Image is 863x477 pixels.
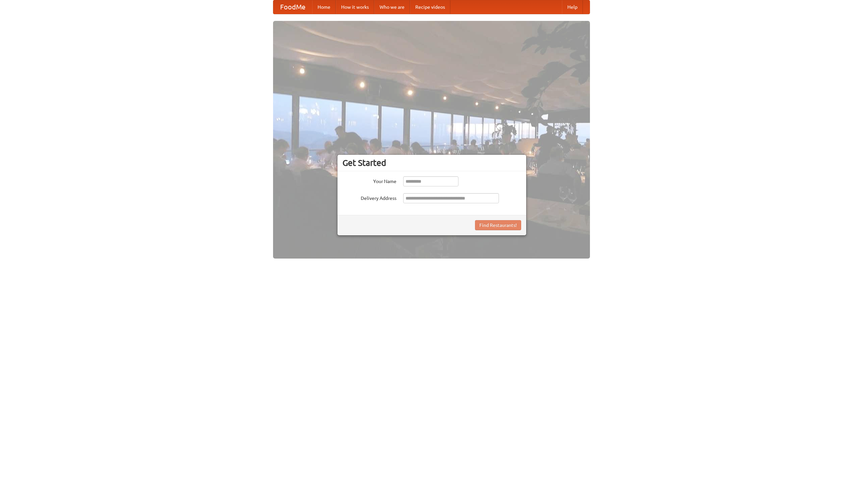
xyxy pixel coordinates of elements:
a: Recipe videos [410,0,450,14]
a: Who we are [374,0,410,14]
button: Find Restaurants! [475,220,521,230]
label: Your Name [343,176,396,185]
h3: Get Started [343,158,521,168]
label: Delivery Address [343,193,396,202]
a: How it works [336,0,374,14]
a: Home [312,0,336,14]
a: FoodMe [273,0,312,14]
a: Help [562,0,583,14]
